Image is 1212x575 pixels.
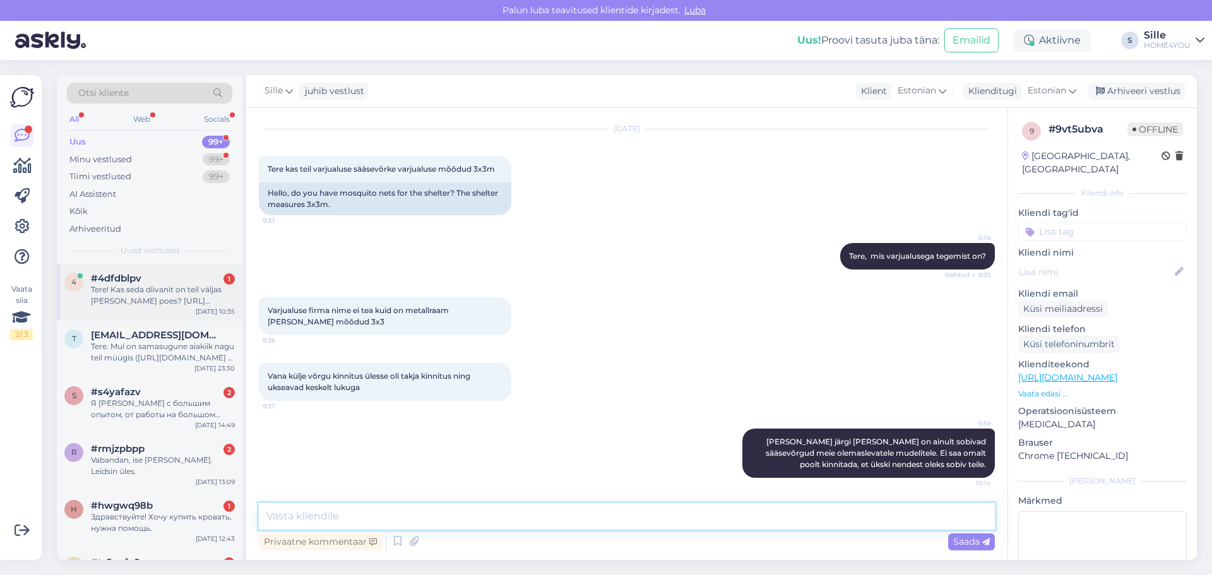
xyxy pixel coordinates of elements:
div: [DATE] [259,123,995,134]
div: Arhiveeritud [69,223,121,235]
div: 2 / 3 [10,329,33,340]
b: Uus! [797,34,821,46]
div: Aktiivne [1014,29,1091,52]
div: 99+ [202,136,230,148]
span: Vana külje võrgu kinnitus ülesse oli takja kinnitus ning ukseavad keskelt lukuga [268,371,472,392]
div: Tere! Kas seda diivanit on teil väljas [PERSON_NAME] poes? [URL][DOMAIN_NAME][PERSON_NAME] [91,284,235,307]
div: # 9vt5ubva [1049,122,1127,137]
span: Tere, mis varjualusega tegemist on? [849,251,986,261]
span: 9:37 [263,401,310,411]
p: Klienditeekond [1018,358,1187,371]
div: Uus [69,136,86,148]
span: #s4yafazv [91,386,141,398]
p: Vaata edasi ... [1018,388,1187,400]
div: Vaata siia [10,283,33,340]
p: Kliendi telefon [1018,323,1187,336]
p: Chrome [TECHNICAL_ID] [1018,449,1187,463]
span: Otsi kliente [78,86,129,100]
span: Nähtud ✓ 9:35 [944,270,991,280]
div: Здравствуйте! Хочу купить кровать, нужна помощь. [91,511,235,534]
div: Я [PERSON_NAME] с большим опытом, от работы на большом прозизводстве до собственного ателье [91,398,235,420]
span: 9 [1030,126,1034,136]
div: 2 [223,387,235,398]
div: S [1121,32,1139,49]
div: Küsi meiliaadressi [1018,300,1108,317]
a: SilleHOME4YOU [1144,30,1204,50]
span: #hwgwq98b [91,500,153,511]
div: Socials [201,111,232,127]
p: Kliendi nimi [1018,246,1187,259]
div: 1 [223,557,235,569]
span: Tere kas teil varjualuse sääsevõrke varjualuse mõõdud 3x3m [268,164,495,174]
div: Klienditugi [963,85,1017,98]
div: Sille [1144,30,1191,40]
p: Märkmed [1018,494,1187,507]
div: Tere. Mul on samasugune aiakiik nagu teil müügis ([URL][DOMAIN_NAME] ). [PERSON_NAME] uusi istmek... [91,341,235,364]
div: Vabandan, ise [PERSON_NAME]. Leidsin üles. [91,454,235,477]
div: Küsi telefoninumbrit [1018,336,1120,353]
span: Luba [680,4,710,16]
div: [GEOGRAPHIC_DATA], [GEOGRAPHIC_DATA] [1022,150,1161,176]
div: AI Assistent [69,188,116,201]
span: 9:33 [263,216,310,225]
div: [DATE] 13:09 [196,477,235,487]
div: Kõik [69,205,88,218]
span: #4dfdblpv [91,273,141,284]
span: s [72,391,76,400]
span: #ty2vufx8 [91,557,140,568]
span: 10:14 [944,478,991,488]
span: tambet1@gmail.com [91,329,222,341]
div: 1 [223,501,235,512]
span: Sille [264,84,283,98]
span: 4 [71,277,76,287]
span: [PERSON_NAME] järgi [PERSON_NAME] on ainult sobivad sääsevõrgud meie olemaslevatele mudelitele. E... [766,437,988,469]
div: Arhiveeri vestlus [1088,83,1185,100]
div: [DATE] 10:35 [196,307,235,316]
span: #rmjzpbpp [91,443,145,454]
span: t [72,334,76,343]
p: Kliendi tag'id [1018,206,1187,220]
div: 99+ [203,170,230,183]
div: All [67,111,81,127]
div: 1 [223,273,235,285]
div: Tiimi vestlused [69,170,131,183]
span: Estonian [1028,84,1066,98]
div: Hello, do you have mosquito nets for the shelter? The shelter measures 3x3m. [259,182,511,215]
p: Kliendi email [1018,287,1187,300]
input: Lisa tag [1018,222,1187,241]
div: Web [131,111,153,127]
span: h [71,504,77,514]
div: juhib vestlust [300,85,364,98]
img: Askly Logo [10,85,34,109]
div: [DATE] 12:43 [196,534,235,543]
p: Brauser [1018,436,1187,449]
div: Minu vestlused [69,153,132,166]
p: Operatsioonisüsteem [1018,405,1187,418]
div: Proovi tasuta juba täna: [797,33,939,48]
span: Uued vestlused [121,245,179,256]
span: Sille [944,418,991,428]
span: r [71,448,77,457]
span: 9:36 [263,336,310,345]
span: Sille [944,233,991,242]
div: Privaatne kommentaar [259,533,382,550]
div: 99+ [203,153,230,166]
div: [DATE] 23:30 [194,364,235,373]
p: [MEDICAL_DATA] [1018,418,1187,431]
span: Saada [953,536,990,547]
button: Emailid [944,28,999,52]
div: Kliendi info [1018,187,1187,199]
span: Offline [1127,122,1183,136]
div: 2 [223,444,235,455]
span: Estonian [898,84,936,98]
div: [PERSON_NAME] [1018,475,1187,487]
span: Varjualuse firma nime ei tea kuid on metallraam [PERSON_NAME] mõõdud 3x3 [268,305,451,326]
div: [DATE] 14:49 [195,420,235,430]
div: Klient [856,85,887,98]
a: [URL][DOMAIN_NAME] [1018,372,1117,383]
input: Lisa nimi [1019,265,1172,279]
div: HOME4YOU [1144,40,1191,50]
